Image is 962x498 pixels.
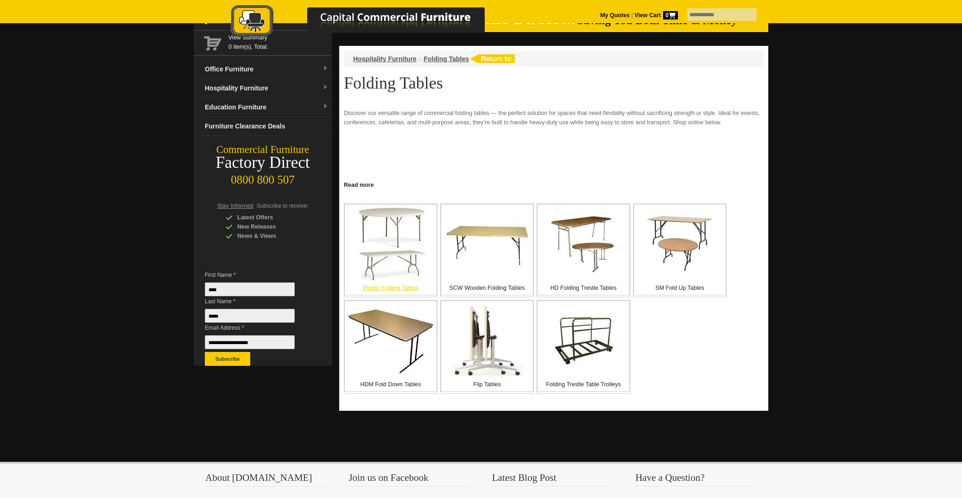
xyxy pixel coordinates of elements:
[551,211,616,276] img: HD Folding Trestle Tables
[635,473,757,486] h3: Have a Question?
[226,231,314,241] div: News & Views
[633,12,678,19] a: View Cart0
[345,380,437,389] p: HDM Fold Down Tables
[451,303,523,377] img: Flip Tables
[205,282,295,296] input: First Name *
[205,309,295,323] input: Last Name *
[201,79,332,98] a: Hospitality Furnituredropdown
[492,473,614,486] h3: Latest Blog Post
[205,323,309,332] span: Email Address *
[419,54,421,64] li: ›
[440,204,534,297] a: SCW Wooden Folding Tables SCW Wooden Folding Tables
[663,11,678,19] span: 0
[323,66,328,71] img: dropdown
[201,60,332,79] a: Office Furnituredropdown
[205,5,530,38] img: Capital Commercial Furniture Logo
[344,74,764,92] h1: Folding Tables
[217,203,253,209] span: Stay Informed
[194,169,332,186] div: 0800 800 507
[201,98,332,117] a: Education Furnituredropdown
[344,204,437,297] a: Plastic Folding Tables Plastic Folding Tables
[353,55,417,63] a: Hospitality Furniture
[537,204,630,297] a: HD Folding Trestle Tables HD Folding Trestle Tables
[647,211,712,276] img: SM Fold Up Tables
[205,270,309,280] span: First Name *
[205,5,530,41] a: Capital Commercial Furniture Logo
[194,143,332,156] div: Commercial Furniture
[205,473,327,486] h3: About [DOMAIN_NAME]
[538,380,629,389] p: Folding Trestle Table Trolleys
[538,283,629,293] p: HD Folding Trestle Tables
[348,473,470,486] h3: Join us on Facebook
[339,178,768,190] a: Click to read more
[441,283,533,293] p: SCW Wooden Folding Tables
[633,204,727,297] a: SM Fold Up Tables SM Fold Up Tables
[205,335,295,349] input: Email Address *
[445,220,529,268] img: SCW Wooden Folding Tables
[226,213,314,222] div: Latest Offers
[201,117,332,136] a: Furniture Clearance Deals
[344,109,764,127] p: Discover our versatile range of commercial folding tables — the perfect solution for spaces that ...
[634,283,726,293] p: SM Fold Up Tables
[537,300,630,394] a: Folding Trestle Table Trolleys Folding Trestle Table Trolleys
[205,297,309,306] span: Last Name *
[600,12,630,19] a: My Quotes
[469,54,515,63] img: return to
[551,308,616,373] img: Folding Trestle Table Trolleys
[323,104,328,109] img: dropdown
[347,303,435,377] img: HDM Fold Down Tables
[205,352,250,366] button: Subscribe
[634,12,678,19] strong: View Cart
[344,300,437,394] a: HDM Fold Down Tables HDM Fold Down Tables
[440,300,534,394] a: Flip Tables Flip Tables
[194,156,332,169] div: Factory Direct
[441,380,533,389] p: Flip Tables
[257,203,309,209] span: Subscribe to receive:
[353,207,429,281] img: Plastic Folding Tables
[424,55,469,63] a: Folding Tables
[226,222,314,231] div: New Releases
[345,283,437,293] p: Plastic Folding Tables
[323,85,328,90] img: dropdown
